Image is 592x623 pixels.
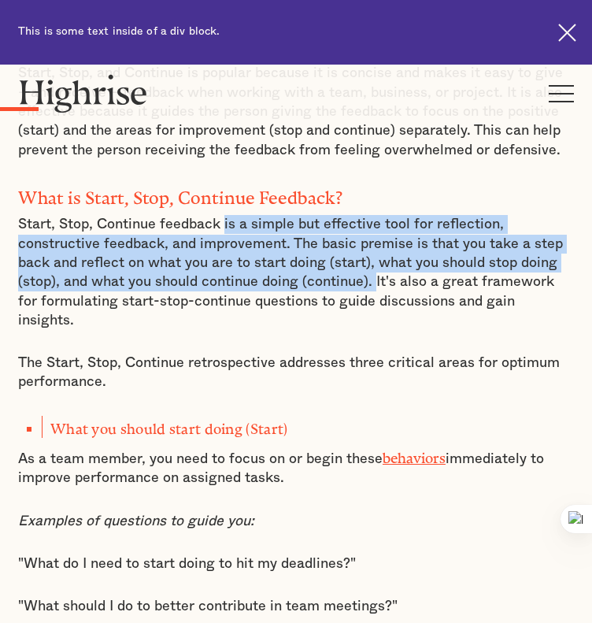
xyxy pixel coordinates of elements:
img: Highrise logo [18,74,148,113]
p: "What should I do to better contribute in team meetings?" [18,597,574,616]
em: Examples of questions to guide you: [18,514,254,528]
p: The Start, Stop, Continue retrospective addresses three critical areas for optimum performance. [18,354,574,392]
p: As a team member, you need to focus on or begin these immediately to improve performance on assig... [18,446,574,488]
a: behaviors [383,450,446,459]
p: Start, Stop, Continue feedback is a simple but effective tool for reflection, constructive feedba... [18,215,574,330]
strong: What you should start doing (Start) [50,421,288,430]
p: "What do I need to start doing to hit my deadlines?" [18,554,574,573]
h2: What is Start, Stop, Continue Feedback? [18,184,574,204]
img: Cross icon [558,24,576,42]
